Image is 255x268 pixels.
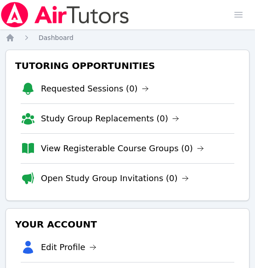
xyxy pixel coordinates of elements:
[41,112,179,125] a: Study Group Replacements (0)
[41,142,204,155] a: View Registerable Course Groups (0)
[39,34,74,41] span: Dashboard
[39,33,74,42] a: Dashboard
[41,241,96,254] a: Edit Profile
[13,216,242,233] h3: Your Account
[6,33,249,42] nav: Breadcrumb
[13,57,242,74] h3: Tutoring Opportunities
[41,82,149,95] a: Requested Sessions (0)
[41,172,189,185] a: Open Study Group Invitations (0)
